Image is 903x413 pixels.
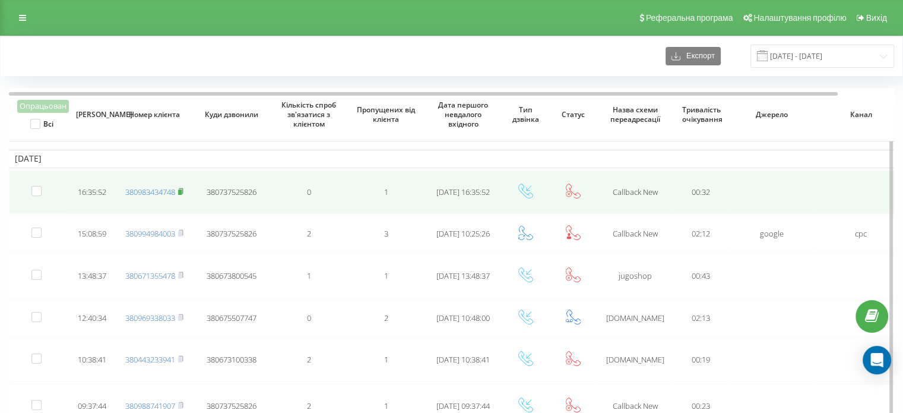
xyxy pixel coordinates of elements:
[125,401,175,411] a: 380988741907
[384,228,388,239] span: 3
[674,300,727,336] td: 02:13
[125,228,175,239] a: 380994984003
[682,105,720,124] span: Тривалість очікування
[666,47,721,65] button: Експорт
[436,270,490,281] span: [DATE] 13:48:37
[307,228,311,239] span: 2
[863,346,891,374] div: Open Intercom Messenger
[680,52,715,61] span: Експорт
[597,300,674,336] td: [DOMAIN_NAME]
[646,13,733,23] span: Реферальна програма
[357,105,416,124] span: Пропущених від клієнта
[207,228,256,239] span: 380737525826
[753,13,846,23] span: Налаштування профілю
[436,313,490,323] span: [DATE] 10:48:00
[436,401,490,411] span: [DATE] 09:37:44
[866,13,887,23] span: Вихід
[384,313,388,323] span: 2
[207,270,256,281] span: 380673800545
[674,216,727,252] td: 02:12
[125,187,175,197] a: 380983434748
[202,110,261,119] span: Куди дзвонили
[68,171,116,214] td: 16:35:52
[125,270,175,281] a: 380671355478
[434,100,493,128] span: Дата першого невдалого вхідного
[207,401,256,411] span: 380737525826
[125,354,175,365] a: 380443233941
[436,187,490,197] span: [DATE] 16:35:52
[557,110,589,119] span: Статус
[384,270,388,281] span: 1
[737,110,807,119] span: Джерело
[68,254,116,298] td: 13:48:37
[280,100,338,128] span: Кількість спроб зв'язатися з клієнтом
[125,110,184,119] span: Номер клієнта
[674,338,727,382] td: 00:19
[68,216,116,252] td: 15:08:59
[436,228,490,239] span: [DATE] 10:25:26
[674,171,727,214] td: 00:32
[597,338,674,382] td: [DOMAIN_NAME]
[597,254,674,298] td: jugoshop
[307,354,311,365] span: 2
[207,354,256,365] span: 380673100338
[307,270,311,281] span: 1
[30,119,53,129] label: Всі
[307,313,311,323] span: 0
[727,216,816,252] td: google
[606,105,665,124] span: Назва схеми переадресації
[125,313,175,323] a: 380969338033
[307,401,311,411] span: 2
[674,254,727,298] td: 00:43
[509,105,541,124] span: Тип дзвінка
[436,354,490,365] span: [DATE] 10:38:41
[307,187,311,197] span: 0
[384,187,388,197] span: 1
[207,187,256,197] span: 380737525826
[207,313,256,323] span: 380675507747
[826,110,896,119] span: Канал
[597,216,674,252] td: Сallback New
[597,171,674,214] td: Сallback New
[68,338,116,382] td: 10:38:41
[384,354,388,365] span: 1
[384,401,388,411] span: 1
[68,300,116,336] td: 12:40:34
[76,110,108,119] span: [PERSON_NAME]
